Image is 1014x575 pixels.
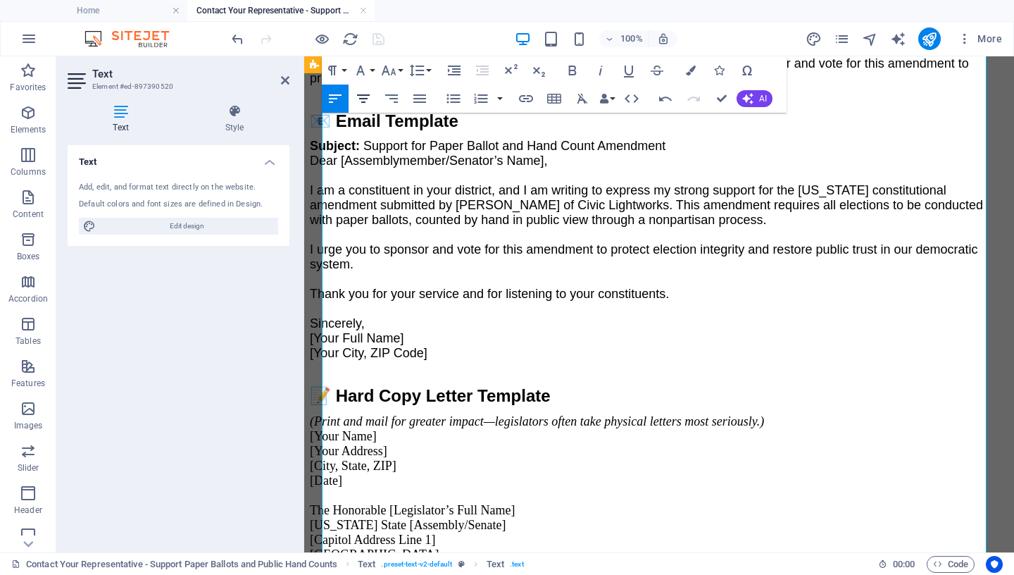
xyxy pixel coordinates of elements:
button: design [806,30,822,47]
h2: Text [92,68,289,80]
h4: Text [68,104,180,134]
button: undo [229,30,246,47]
i: This element is a customizable preset [458,560,465,568]
i: Navigator [862,31,878,47]
span: Dear [Assemblymember/Senator’s Name], [6,97,243,111]
button: Align Justify [406,85,433,113]
p: Elements [11,124,46,135]
h4: Style [180,104,289,134]
p: Slider [18,462,39,474]
p: Images [14,420,43,431]
p: Accordion [8,293,48,304]
button: navigator [862,30,879,47]
span: Code [933,556,968,573]
p: Favorites [10,82,46,93]
span: Support for Paper Ballot and Hand Count Amendment [59,82,361,97]
button: Ordered List [468,85,494,113]
span: 00 00 [893,556,915,573]
button: Undo (⌘Z) [652,85,679,113]
i: Pages (Ctrl+Alt+S) [834,31,850,47]
p: Boxes [17,251,40,262]
button: Special Characters [734,56,760,85]
span: . text [510,556,523,573]
button: Unordered List [440,85,467,113]
span: The Honorable [Legislator’s Full Name] [US_STATE] State [Assembly/Senate] [Capitol Address Line 1... [6,447,211,505]
button: Colors [677,56,704,85]
p: Tables [15,335,41,347]
button: Clear Formatting [569,85,596,113]
button: Superscript [497,56,524,85]
i: Publish [921,31,937,47]
div: Default colors and font sizes are defined in Design. [79,199,278,211]
span: Edit design [100,218,274,235]
nav: breadcrumb [358,556,524,573]
span: Click to select. Double-click to edit [358,556,375,573]
button: publish [918,27,941,50]
span: Subject: [6,82,56,97]
span: Sincerely, [Your Full Name] [Your City, ZIP Code] [6,260,123,304]
button: pages [834,30,851,47]
p: Content [13,209,44,220]
h6: Session time [878,556,915,573]
button: Click here to leave preview mode and continue editing [313,30,330,47]
a: Click to cancel selection. Double-click to open Pages [11,556,337,573]
button: Subscript [525,56,552,85]
button: Line Height [406,56,433,85]
h4: Contact Your Representative - Support Paper Ballots and Public Hand Counts [187,3,375,18]
span: I urge you to sponsor and vote for this amendment to protect election integrity and restore publi... [6,186,674,215]
button: Align Center [350,85,377,113]
button: Usercentrics [986,556,1003,573]
button: Bold (⌘B) [559,56,586,85]
button: Code [927,556,975,573]
button: Insert Link [513,85,539,113]
button: HTML [618,85,645,113]
p: Header [14,505,42,516]
button: Underline (⌘U) [615,56,642,85]
span: Click to select. Double-click to edit [487,556,504,573]
button: Paragraph Format [322,56,349,85]
button: Data Bindings [597,85,617,113]
button: More [952,27,1008,50]
span: I am a constituent in your district, and I am writing to express my strong support for the [US_ST... [6,127,679,171]
i: Reload page [342,31,358,47]
button: Insert Table [541,85,568,113]
i: Design (Ctrl+Alt+Y) [806,31,822,47]
img: Editor Logo [81,30,187,47]
button: Strikethrough [644,56,670,85]
button: Align Right [378,85,405,113]
p: Columns [11,166,46,178]
button: Edit design [79,218,278,235]
button: reload [342,30,358,47]
button: Font Size [378,56,405,85]
i: AI Writer [890,31,906,47]
button: Font Family [350,56,377,85]
strong: 📧 Email Template [6,55,154,74]
button: Redo (⌘⇧Z) [680,85,707,113]
button: Confirm (⌘+⏎) [708,85,735,113]
span: More [958,32,1002,46]
h6: 100% [620,30,643,47]
button: Align Left [322,85,349,113]
button: Ordered List [494,85,506,113]
div: Add, edit, and format text directly on the website. [79,182,278,194]
p: Features [11,378,45,389]
span: [Your Name] [Your Address] [City, State, ZIP] [Date] [6,373,92,431]
span: 📝 Hard Copy Letter Template [6,330,246,349]
span: (Print and mail for greater impact—legislators often take physical letters most seriously.) [6,358,460,372]
button: Italic (⌘I) [587,56,614,85]
button: Icons [706,56,732,85]
span: . preset-text-v2-default [381,556,452,573]
span: Thank you for your service and for listening to your constituents. [6,230,365,245]
i: Undo: Change text (Ctrl+Z) [230,31,246,47]
span: AI [759,94,767,103]
h3: Element #ed-897390520 [92,80,261,93]
i: On resize automatically adjust zoom level to fit chosen device. [657,32,670,45]
button: Increase Indent [441,56,468,85]
button: AI [737,90,772,107]
h4: Text [68,145,289,171]
button: 100% [599,30,649,47]
span: : [903,559,905,569]
button: text_generator [890,30,907,47]
button: Decrease Indent [469,56,496,85]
